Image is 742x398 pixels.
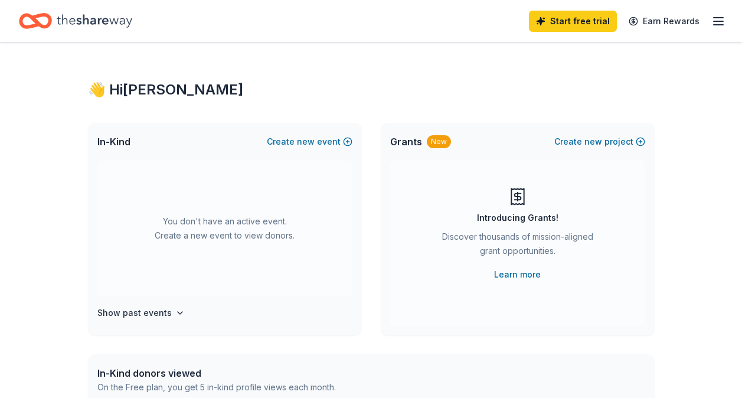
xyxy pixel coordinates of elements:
h4: Show past events [97,306,172,320]
a: Learn more [494,267,541,282]
a: Home [19,7,132,35]
span: new [297,135,315,149]
a: Start free trial [529,11,617,32]
div: 👋 Hi [PERSON_NAME] [88,80,655,99]
div: You don't have an active event. Create a new event to view donors. [97,161,352,296]
span: Grants [390,135,422,149]
div: New [427,135,451,148]
span: new [584,135,602,149]
span: In-Kind [97,135,130,149]
button: Createnewevent [267,135,352,149]
button: Show past events [97,306,185,320]
button: Createnewproject [554,135,645,149]
div: Introducing Grants! [477,211,558,225]
div: Discover thousands of mission-aligned grant opportunities. [437,230,598,263]
div: In-Kind donors viewed [97,366,336,380]
a: Earn Rewards [622,11,707,32]
div: On the Free plan, you get 5 in-kind profile views each month. [97,380,336,394]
